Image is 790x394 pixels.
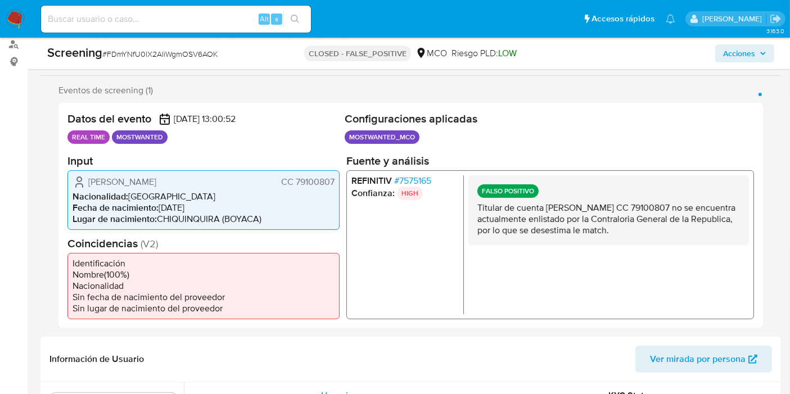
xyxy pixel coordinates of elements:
button: Ver mirada por persona [635,346,772,373]
a: Salir [770,13,782,25]
div: MCO [416,47,447,60]
a: Notificaciones [666,14,675,24]
h1: Información de Usuario [49,354,144,365]
span: Acciones [723,44,755,62]
p: igor.oliveirabrito@mercadolibre.com [702,13,766,24]
span: # FDmYNfU0lX2AIiWgmOSV6AOK [102,48,218,60]
p: CLOSED - FALSE_POSITIVE [304,46,411,61]
span: LOW [498,47,517,60]
button: Acciones [715,44,774,62]
span: Riesgo PLD: [452,47,517,60]
span: Alt [260,13,269,24]
span: s [275,13,278,24]
span: Ver mirada por persona [650,346,746,373]
button: search-icon [283,11,306,27]
input: Buscar usuario o caso... [41,12,311,26]
b: Screening [47,43,102,61]
span: 3.163.0 [766,26,784,35]
span: Accesos rápidos [592,13,654,25]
